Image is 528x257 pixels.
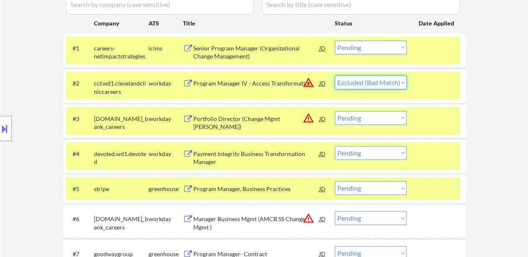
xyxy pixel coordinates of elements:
[73,215,87,223] div: #6
[183,19,327,28] div: Title
[149,185,183,193] div: greenhouse
[318,146,327,161] div: JD
[149,44,183,53] div: icims
[73,44,87,53] div: #1
[318,40,327,55] div: JD
[149,115,183,123] div: workday
[303,77,314,88] button: warning_amber
[193,44,319,60] div: Senior Program Manager (Organizational Change Management)
[318,76,327,91] div: JD
[318,181,327,196] div: JD
[193,150,319,166] div: Payment Integrity Business Transformation Manager
[149,150,183,158] div: workday
[94,215,149,231] div: [DOMAIN_NAME]_bank_careers
[193,79,319,88] div: ​Program Manager IV - Access Transformation
[149,215,183,223] div: workday
[149,79,183,88] div: workday
[303,112,314,124] button: warning_amber
[193,185,319,193] div: Program Manager, Business Practices
[318,111,327,126] div: JD
[94,44,149,60] div: careers-netimpactstrategies
[335,15,407,30] div: Status
[193,115,319,131] div: Portfolio Director (Change Mgmt [PERSON_NAME])
[303,212,314,224] button: warning_amber
[419,19,455,28] div: Date Applied
[193,215,319,231] div: Manager Business Mgmt (AMCB SS Change Mgmt )
[94,19,149,28] div: Company
[318,211,327,226] div: JD
[149,19,183,28] div: ATS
